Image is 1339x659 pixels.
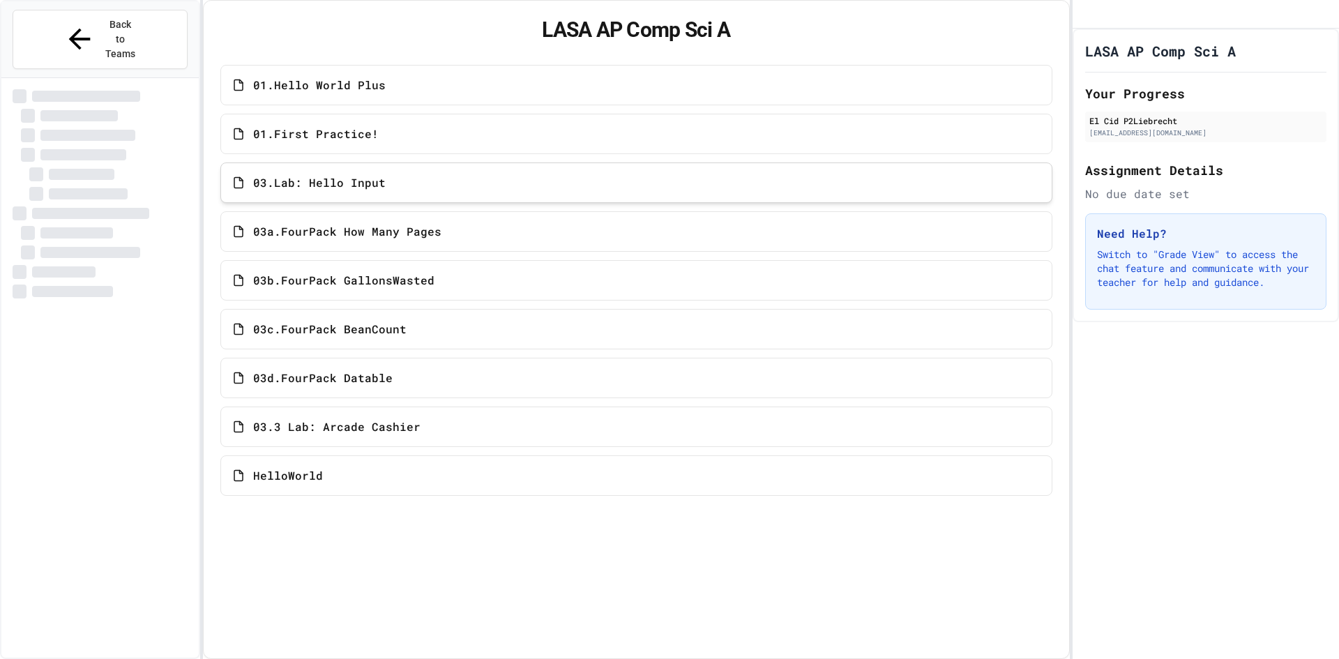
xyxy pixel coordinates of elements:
span: 03d.FourPack Datable [253,370,393,386]
p: Switch to "Grade View" to access the chat feature and communicate with your teacher for help and ... [1097,248,1315,289]
span: HelloWorld [253,467,323,484]
a: 03.3 Lab: Arcade Cashier [220,407,1052,447]
h2: Your Progress [1085,84,1326,103]
h2: Assignment Details [1085,160,1326,180]
a: 03c.FourPack BeanCount [220,309,1052,349]
h3: Need Help? [1097,225,1315,242]
a: 03d.FourPack Datable [220,358,1052,398]
button: Back to Teams [13,10,188,69]
span: 03.Lab: Hello Input [253,174,386,191]
span: Back to Teams [104,17,137,61]
a: 03.Lab: Hello Input [220,162,1052,203]
span: 03.3 Lab: Arcade Cashier [253,418,421,435]
span: 03b.FourPack GallonsWasted [253,272,434,289]
h1: LASA AP Comp Sci A [1085,41,1236,61]
a: 01.Hello World Plus [220,65,1052,105]
a: 03a.FourPack How Many Pages [220,211,1052,252]
a: 03b.FourPack GallonsWasted [220,260,1052,301]
div: No due date set [1085,185,1326,202]
span: 03a.FourPack How Many Pages [253,223,441,240]
a: HelloWorld [220,455,1052,496]
div: [EMAIL_ADDRESS][DOMAIN_NAME] [1089,128,1322,138]
span: 03c.FourPack BeanCount [253,321,407,338]
span: 01.First Practice! [253,126,379,142]
h1: LASA AP Comp Sci A [220,17,1052,43]
div: El Cid P2Liebrecht [1089,114,1322,127]
span: 01.Hello World Plus [253,77,386,93]
a: 01.First Practice! [220,114,1052,154]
